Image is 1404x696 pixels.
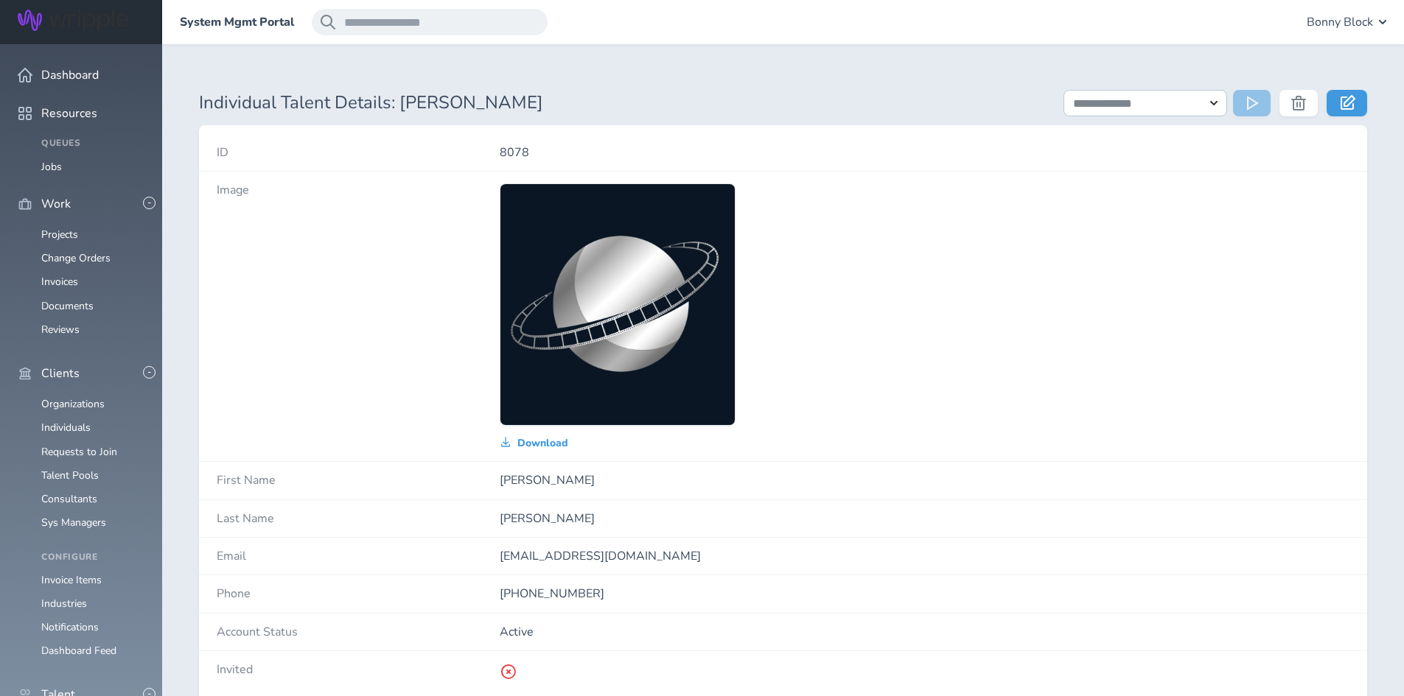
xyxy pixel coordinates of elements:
a: Organizations [41,397,105,411]
p: 8078 [500,146,1349,159]
a: Change Orders [41,251,111,265]
a: Individuals [41,421,91,435]
a: Sys Managers [41,516,106,530]
a: Invoices [41,275,78,289]
a: Consultants [41,492,97,506]
a: Invoice Items [41,573,102,587]
h4: Invited [217,663,500,676]
a: System Mgmt Portal [180,15,294,29]
a: Notifications [41,620,99,634]
h4: Configure [41,552,144,563]
a: Dashboard Feed [41,644,116,658]
a: Industries [41,597,87,611]
h4: Phone [217,587,500,600]
p: [PERSON_NAME] [500,512,1349,525]
span: Dashboard [41,68,99,82]
a: Jobs [41,160,62,174]
a: Edit [1327,90,1367,116]
a: Reviews [41,323,80,337]
h1: Individual Talent Details: [PERSON_NAME] [199,93,1046,113]
span: Clients [41,367,80,380]
button: Run Action [1233,90,1271,116]
a: Talent Pools [41,468,99,482]
p: [PHONE_NUMBER] [500,587,1349,600]
a: Documents [41,299,94,313]
span: Bonny Block [1307,15,1373,29]
button: Bonny Block [1307,9,1386,35]
h4: ID [217,146,500,159]
a: Projects [41,228,78,242]
button: - [143,197,156,209]
p: [PERSON_NAME] [500,474,1349,487]
span: Download [517,437,568,449]
img: z8ZdwPcKID5swAAAABJRU5ErkJggg== [500,184,735,425]
h4: Last Name [217,512,500,525]
p: [EMAIL_ADDRESS][DOMAIN_NAME] [500,549,1349,563]
button: - [143,366,156,379]
h4: Email [217,549,500,563]
h4: Account Status [217,625,500,639]
h4: Image [217,183,500,197]
h4: Queues [41,138,144,149]
button: Delete [1279,90,1318,116]
span: Resources [41,107,97,120]
p: Active [500,625,1349,639]
a: Requests to Join [41,445,117,459]
img: Wripple [18,10,128,31]
span: Work [41,197,71,211]
h4: First Name [217,474,500,487]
